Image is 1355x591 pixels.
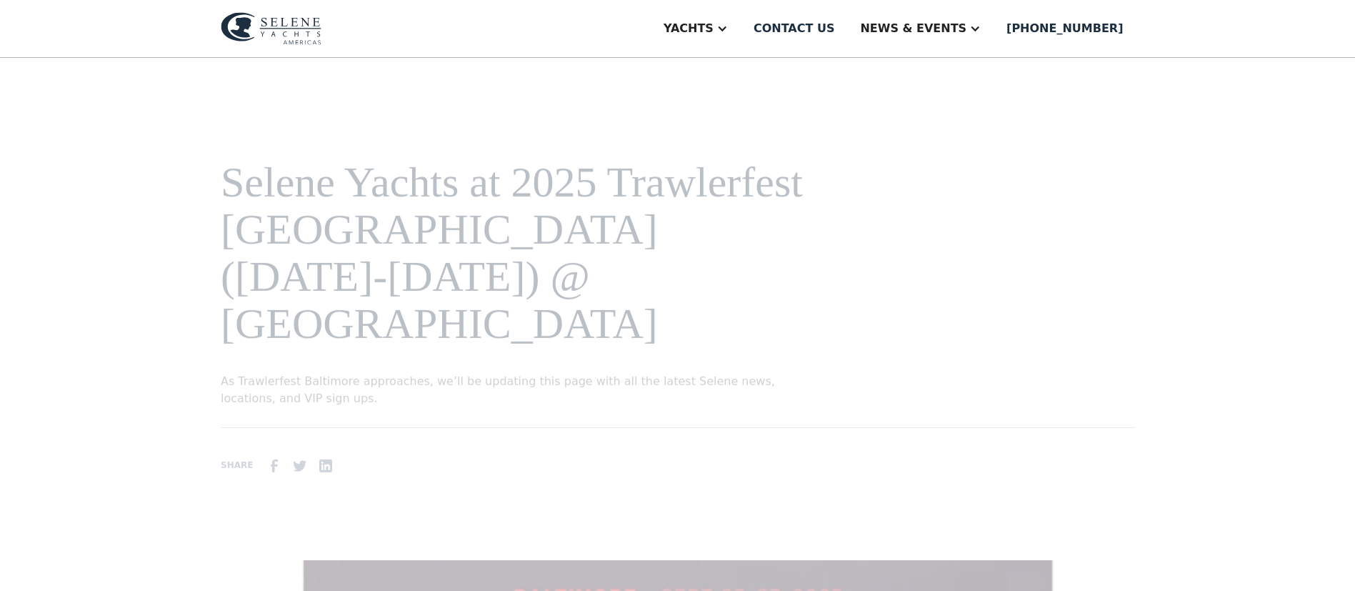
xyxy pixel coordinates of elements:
h1: Selene Yachts at 2025 Trawlerfest [GEOGRAPHIC_DATA] ([DATE]-[DATE]) @ [GEOGRAPHIC_DATA] [221,159,815,347]
div: Yachts [664,20,714,37]
div: News & EVENTS [860,20,966,37]
p: As Trawlerfest Baltimore approaches, we’ll be updating this page with all the latest Selene news,... [221,373,815,407]
div: Contact us [754,20,835,37]
img: logo [221,12,321,45]
div: [PHONE_NUMBER] [1006,20,1123,37]
img: facebook [266,457,283,474]
img: Twitter [291,457,309,474]
div: SHARE [221,459,253,472]
img: Linkedin [317,457,334,474]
